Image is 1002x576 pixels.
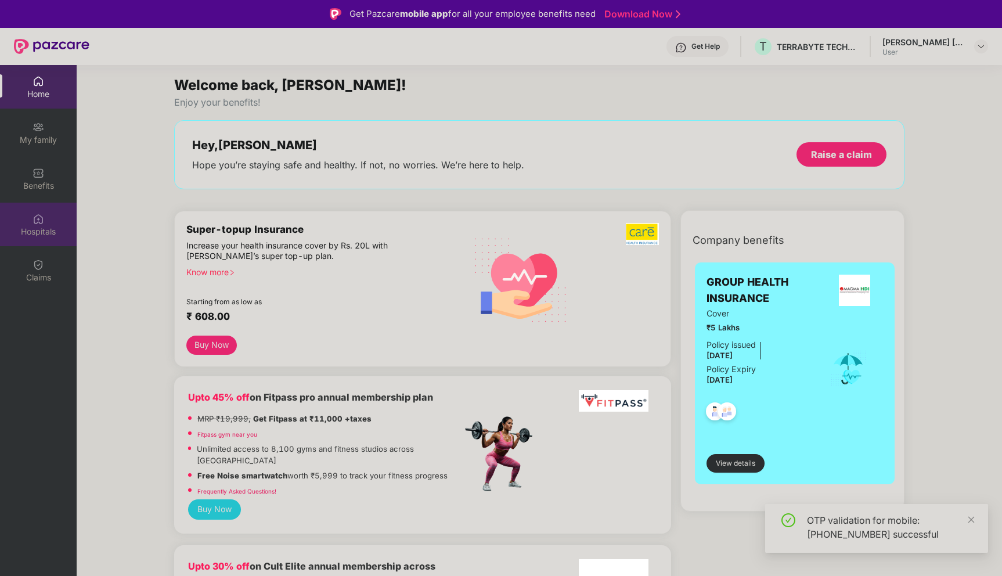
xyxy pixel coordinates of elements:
[707,274,826,307] span: GROUP HEALTH INSURANCE
[33,167,44,179] img: svg+xml;base64,PHN2ZyBpZD0iQmVuZWZpdHMiIHhtbG5zPSJodHRwOi8vd3d3LnczLm9yZy8yMDAwL3N2ZyIgd2lkdGg9Ij...
[33,259,44,271] img: svg+xml;base64,PHN2ZyBpZD0iQ2xhaW0iIHhtbG5zPSJodHRwOi8vd3d3LnczLm9yZy8yMDAwL3N2ZyIgd2lkdGg9IjIwIi...
[192,159,524,171] div: Hope you’re staying safe and healthy. If not, no worries. We’re here to help.
[188,499,241,519] button: Buy Now
[707,322,814,334] span: ₹5 Lakhs
[197,414,251,423] del: MRP ₹19,999,
[967,516,975,524] span: close
[462,413,543,495] img: fpp.png
[33,121,44,133] img: svg+xml;base64,PHN2ZyB3aWR0aD0iMjAiIGhlaWdodD0iMjAiIHZpZXdCb3g9IjAgMCAyMCAyMCIgZmlsbD0ibm9uZSIgeG...
[197,443,462,467] p: Unlimited access to 8,100 gyms and fitness studios across [GEOGRAPHIC_DATA]
[707,351,733,360] span: [DATE]
[759,39,767,53] span: T
[186,297,413,305] div: Starting from as low as
[882,37,964,48] div: [PERSON_NAME] [PERSON_NAME]
[777,41,858,52] div: TERRABYTE TECHNOLOGIES PRIVATE LIMITED
[197,470,448,482] p: worth ₹5,999 to track your fitness progress
[197,471,287,480] strong: Free Noise smartwatch
[330,8,341,20] img: Logo
[14,39,89,54] img: New Pazcare Logo
[691,42,720,51] div: Get Help
[186,223,462,235] div: Super-topup Insurance
[33,213,44,225] img: svg+xml;base64,PHN2ZyBpZD0iSG9zcGl0YWxzIiB4bWxucz0iaHR0cDovL3d3dy53My5vcmcvMjAwMC9zdmciIHdpZHRoPS...
[807,513,974,541] div: OTP validation for mobile: [PHONE_NUMBER] successful
[839,275,870,306] img: insurerLogo
[466,223,576,336] img: svg+xml;base64,PHN2ZyB4bWxucz0iaHR0cDovL3d3dy53My5vcmcvMjAwMC9zdmciIHhtbG5zOnhsaW5rPSJodHRwOi8vd3...
[229,269,235,276] span: right
[676,8,680,20] img: Stroke
[811,148,872,161] div: Raise a claim
[192,138,524,152] div: Hey, [PERSON_NAME]
[604,8,677,20] a: Download Now
[882,48,964,57] div: User
[174,77,406,93] span: Welcome back, [PERSON_NAME]!
[186,310,450,324] div: ₹ 608.00
[707,375,733,384] span: [DATE]
[707,339,756,351] div: Policy issued
[188,391,250,403] b: Upto 45% off
[186,267,455,275] div: Know more
[186,336,237,355] button: Buy Now
[197,488,276,495] a: Frequently Asked Questions!
[675,42,687,53] img: svg+xml;base64,PHN2ZyBpZD0iSGVscC0zMngzMiIgeG1sbnM9Imh0dHA6Ly93d3cudzMub3JnLzIwMDAvc3ZnIiB3aWR0aD...
[174,96,905,109] div: Enjoy your benefits!
[693,232,784,249] span: Company benefits
[186,240,412,262] div: Increase your health insurance cover by Rs. 20L with [PERSON_NAME]’s super top-up plan.
[716,458,755,469] span: View details
[579,390,648,412] img: fppp.png
[400,8,448,19] strong: mobile app
[188,560,250,572] b: Upto 30% off
[781,513,795,527] span: check-circle
[253,414,372,423] strong: Get Fitpass at ₹11,000 +taxes
[701,399,729,427] img: svg+xml;base64,PHN2ZyB4bWxucz0iaHR0cDovL3d3dy53My5vcmcvMjAwMC9zdmciIHdpZHRoPSI0OC45NDMiIGhlaWdodD...
[349,7,596,21] div: Get Pazcare for all your employee benefits need
[707,454,765,473] button: View details
[197,431,257,438] a: Fitpass gym near you
[976,42,986,51] img: svg+xml;base64,PHN2ZyBpZD0iRHJvcGRvd24tMzJ4MzIiIHhtbG5zPSJodHRwOi8vd3d3LnczLm9yZy8yMDAwL3N2ZyIgd2...
[33,75,44,87] img: svg+xml;base64,PHN2ZyBpZD0iSG9tZSIgeG1sbnM9Imh0dHA6Ly93d3cudzMub3JnLzIwMDAvc3ZnIiB3aWR0aD0iMjAiIG...
[830,350,867,388] img: icon
[707,307,814,320] span: Cover
[188,391,433,403] b: on Fitpass pro annual membership plan
[707,363,756,376] div: Policy Expiry
[713,399,741,427] img: svg+xml;base64,PHN2ZyB4bWxucz0iaHR0cDovL3d3dy53My5vcmcvMjAwMC9zdmciIHdpZHRoPSI0OC45NDMiIGhlaWdodD...
[626,223,659,245] img: b5dec4f62d2307b9de63beb79f102df3.png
